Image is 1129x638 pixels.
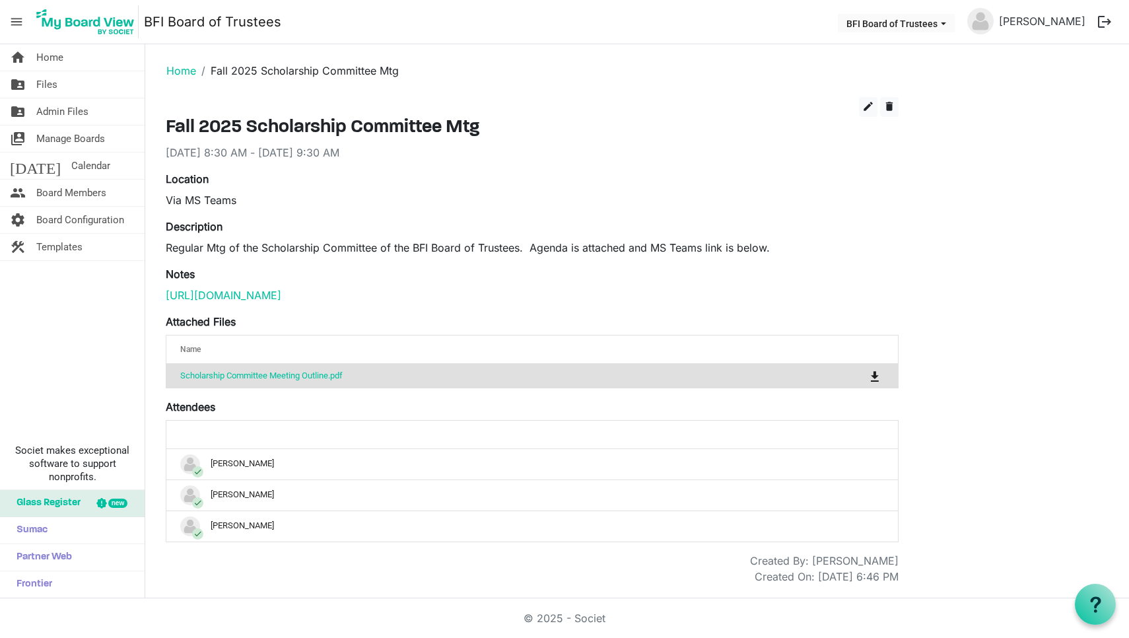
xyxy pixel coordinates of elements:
[994,8,1091,34] a: [PERSON_NAME]
[524,612,605,625] a: © 2025 - Societ
[967,8,994,34] img: no-profile-picture.svg
[862,100,874,112] span: edit
[10,44,26,71] span: home
[10,207,26,233] span: settings
[36,180,106,206] span: Board Members
[166,399,215,415] label: Attendees
[166,314,236,330] label: Attached Files
[144,9,281,35] a: BFI Board of Trustees
[180,485,200,505] img: no-profile-picture.svg
[10,490,81,516] span: Glass Register
[180,516,884,536] div: [PERSON_NAME]
[32,5,139,38] img: My Board View Logo
[880,97,899,117] button: delete
[166,364,815,388] td: Scholarship Committee Meeting Outline.pdf is template cell column header Name
[4,9,29,34] span: menu
[10,180,26,206] span: people
[10,125,26,152] span: switch_account
[180,454,200,474] img: no-profile-picture.svg
[166,219,222,234] label: Description
[838,14,955,32] button: BFI Board of Trustees dropdownbutton
[6,444,139,483] span: Societ makes exceptional software to support nonprofits.
[166,240,899,256] p: Regular Mtg of the Scholarship Committee of the BFI Board of Trustees. Agenda is attached and MS ...
[180,454,884,474] div: [PERSON_NAME]
[10,71,26,98] span: folder_shared
[166,64,196,77] a: Home
[10,153,61,179] span: [DATE]
[36,207,124,233] span: Board Configuration
[1091,8,1118,36] button: logout
[32,5,144,38] a: My Board View Logo
[36,44,63,71] span: Home
[166,449,898,479] td: checkBrent Cloyd is template cell column header
[166,289,281,302] a: [URL][DOMAIN_NAME]
[192,497,203,509] span: check
[180,485,884,505] div: [PERSON_NAME]
[71,153,110,179] span: Calendar
[192,528,203,540] span: check
[10,571,52,598] span: Frontier
[36,234,83,260] span: Templates
[108,499,127,508] div: new
[166,192,899,208] div: Via MS Teams
[10,544,72,571] span: Partner Web
[36,98,88,125] span: Admin Files
[166,117,899,139] h3: Fall 2025 Scholarship Committee Mtg
[36,125,105,152] span: Manage Boards
[180,371,343,380] a: Scholarship Committee Meeting Outline.pdf
[10,234,26,260] span: construction
[166,266,195,282] label: Notes
[166,171,209,187] label: Location
[180,516,200,536] img: no-profile-picture.svg
[750,553,899,569] div: Created By: [PERSON_NAME]
[866,367,884,385] button: Download
[859,97,877,117] button: edit
[180,345,201,354] span: Name
[10,517,48,544] span: Sumac
[883,100,895,112] span: delete
[192,466,203,478] span: check
[755,569,899,585] div: Created On: [DATE] 6:46 PM
[166,511,898,542] td: checkPam White is template cell column header
[166,479,898,511] td: checkGreg Kyrouac is template cell column header
[815,364,898,388] td: is Command column column header
[10,98,26,125] span: folder_shared
[36,71,57,98] span: Files
[166,145,899,160] div: [DATE] 8:30 AM - [DATE] 9:30 AM
[196,63,399,79] li: Fall 2025 Scholarship Committee Mtg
